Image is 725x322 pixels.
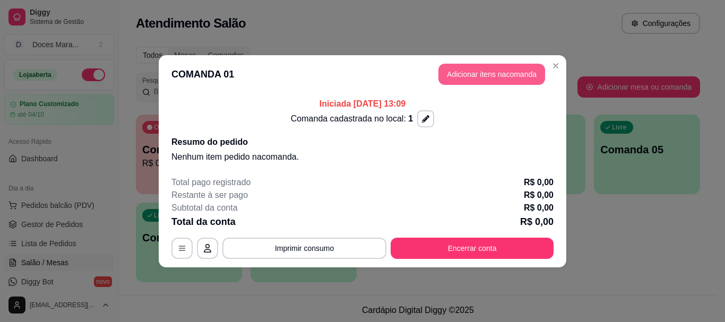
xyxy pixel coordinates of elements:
p: R$ 0,00 [520,214,554,229]
button: Encerrar conta [391,238,554,259]
p: Total da conta [171,214,236,229]
p: R$ 0,00 [524,202,554,214]
button: Close [547,57,564,74]
h2: Resumo do pedido [171,136,554,149]
p: R$ 0,00 [524,189,554,202]
p: R$ 0,00 [524,176,554,189]
button: Imprimir consumo [222,238,386,259]
button: Adicionar itens nacomanda [438,64,545,85]
p: Total pago registrado [171,176,251,189]
p: Iniciada [DATE] 13:09 [171,98,554,110]
p: Subtotal da conta [171,202,238,214]
header: COMANDA 01 [159,55,566,93]
p: Restante à ser pago [171,189,248,202]
span: 1 [408,114,413,123]
p: Nenhum item pedido na comanda . [171,151,554,163]
p: Comanda cadastrada no local: [291,112,413,125]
